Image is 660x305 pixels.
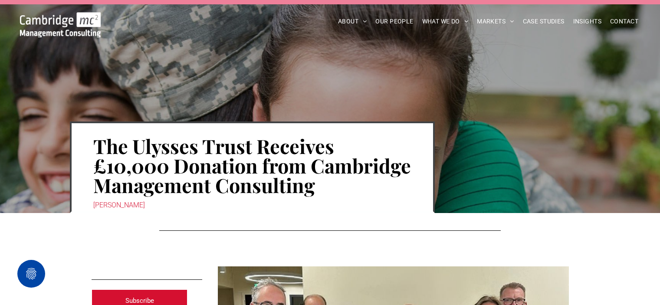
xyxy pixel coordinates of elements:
img: Go to Homepage [20,12,101,37]
h1: The Ulysses Trust Receives £10,000 Donation from Cambridge Management Consulting [93,135,411,196]
a: WHAT WE DO [418,15,473,28]
div: [PERSON_NAME] [93,199,411,211]
a: INSIGHTS [569,15,606,28]
a: CASE STUDIES [519,15,569,28]
a: ABOUT [334,15,371,28]
a: Your Business Transformed | Cambridge Management Consulting [20,13,101,23]
a: CONTACT [606,15,643,28]
a: OUR PEOPLE [371,15,417,28]
a: MARKETS [473,15,518,28]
